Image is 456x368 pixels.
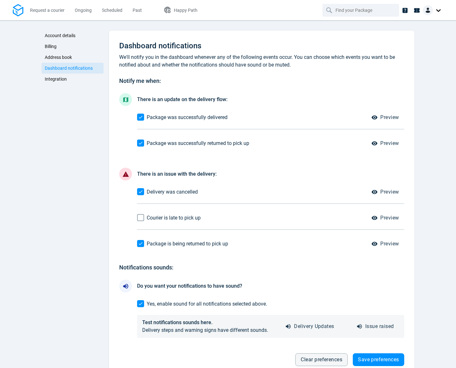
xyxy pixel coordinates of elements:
[281,319,339,334] button: Delivery Updates
[30,8,65,13] span: Request a courier
[147,140,249,146] span: Package was successfully returned to pick up
[358,357,399,362] span: Save preferences
[137,283,242,289] span: Do you want your notifications to have sound?
[365,324,394,329] span: Issue raised
[119,77,161,84] span: Notify me when:
[102,8,122,13] span: Scheduled
[13,4,23,17] img: Logo
[294,324,334,329] span: Delivery Updates
[174,8,197,13] span: Happy Path
[137,171,217,177] span: There is an issue with the delivery:
[423,5,433,15] img: Client
[367,186,404,198] button: Preview
[45,33,75,38] span: Account details
[380,215,399,220] span: Preview
[75,8,92,13] span: Ongoing
[147,189,198,195] span: Delivery was cancelled
[142,319,213,325] span: Test notifications sounds here.
[336,4,387,16] input: Find your Package
[119,54,395,68] span: We'll notify you in the dashboard whenever any of the following events occur. You can choose whic...
[380,241,399,246] span: Preview
[147,114,228,120] span: Package was successfully delivered
[353,353,404,366] button: Save preferences
[137,96,228,102] span: There is an update on the delivery flow:
[380,115,399,120] span: Preview
[147,241,228,247] span: Package is being returned to pick up
[147,215,201,221] span: Courier is late to pick up
[301,357,342,362] span: Clear preferences
[42,63,104,74] a: Dashboard notifications
[380,189,399,195] span: Preview
[352,319,399,334] button: Issue raised
[367,237,404,250] button: Preview
[367,111,404,124] button: Preview
[42,52,104,63] a: Address book
[147,301,267,307] span: Yes, enable sound for all notifications selected above.
[119,41,201,50] span: Dashboard notifications
[45,76,67,82] span: Integration
[380,141,399,146] span: Preview
[45,55,72,60] span: Address book
[119,264,174,271] span: Notifications sounds:
[367,212,404,224] button: Preview
[42,74,104,84] a: Integration
[42,41,104,52] a: Billing
[367,137,404,150] button: Preview
[142,327,268,333] span: Delivery steps and warning signs have different sounds.
[295,353,348,366] button: Clear preferences
[133,8,142,13] span: Past
[45,66,93,71] span: Dashboard notifications
[42,30,104,41] a: Account details
[45,44,57,49] span: Billing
